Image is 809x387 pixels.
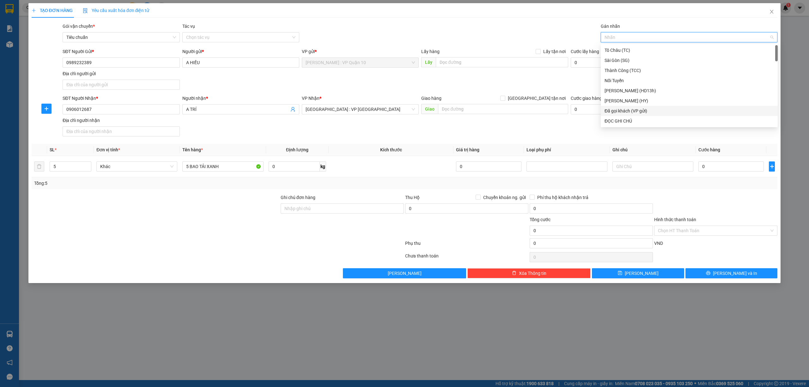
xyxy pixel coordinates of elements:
[654,217,696,222] label: Hình thức thanh toán
[605,57,774,64] div: Sài Gòn (SG)
[96,147,120,152] span: Đơn vị tính
[182,161,263,172] input: VD: Bàn, Ghế
[769,161,775,172] button: plus
[281,195,315,200] label: Ghi chú đơn hàng
[306,58,415,67] span: Hồ Chí Minh : VP Quận 10
[55,21,116,33] span: CÔNG TY TNHH CHUYỂN PHÁT NHANH BẢO AN
[571,57,658,68] input: Cước lấy hàng
[481,194,528,201] span: Chuyển khoản ng. gửi
[63,95,179,102] div: SĐT Người Nhận
[519,270,546,277] span: Xóa Thông tin
[618,271,622,276] span: save
[42,106,51,111] span: plus
[601,65,778,76] div: Thành Công (TCC)
[601,45,778,55] div: Tô Châu (TC)
[610,144,696,156] th: Ghi chú
[601,116,778,126] div: ĐỌC GHI CHÚ
[3,21,48,33] span: [PHONE_NUMBER]
[456,147,479,152] span: Giá trị hàng
[592,268,684,278] button: save[PERSON_NAME]
[601,24,620,29] label: Gán nhãn
[66,33,176,42] span: Tiêu chuẩn
[286,147,308,152] span: Định lượng
[456,161,521,172] input: 0
[182,24,195,29] label: Tác vụ
[601,106,778,116] div: Đã gọi khách (VP gửi)
[63,80,179,90] input: Địa chỉ của người gửi
[763,3,781,21] button: Close
[63,48,179,55] div: SĐT Người Gửi
[601,76,778,86] div: Nối Tuyến
[605,87,774,94] div: [PERSON_NAME] (HD13h)
[63,24,95,29] span: Gói vận chuyển
[601,96,778,106] div: Hoàng Yến (HY)
[541,48,568,55] span: Lấy tận nơi
[182,95,299,102] div: Người nhận
[421,96,441,101] span: Giao hàng
[32,8,36,13] span: plus
[404,240,529,251] div: Phụ thu
[343,268,466,278] button: [PERSON_NAME]
[706,271,710,276] span: printer
[769,164,775,169] span: plus
[388,270,422,277] span: [PERSON_NAME]
[421,49,440,54] span: Lấy hàng
[625,270,659,277] span: [PERSON_NAME]
[404,252,529,263] div: Chưa thanh toán
[320,161,326,172] span: kg
[436,57,568,67] input: Dọc đường
[505,95,568,102] span: [GEOGRAPHIC_DATA] tận nơi
[571,104,658,114] input: Cước giao hàng
[698,147,720,152] span: Cước hàng
[530,217,550,222] span: Tổng cước
[713,270,757,277] span: [PERSON_NAME] và In
[467,268,591,278] button: deleteXóa Thông tin
[41,104,52,114] button: plus
[612,161,693,172] input: Ghi Chú
[17,21,33,27] strong: CSKH:
[605,97,774,104] div: [PERSON_NAME] (HY)
[83,8,149,13] span: Yêu cầu xuất hóa đơn điện tử
[438,104,568,114] input: Dọc đường
[63,117,179,124] div: Địa chỉ người nhận
[3,38,94,47] span: Mã đơn: VP101210250006
[571,49,599,54] label: Cước lấy hàng
[685,268,778,278] button: printer[PERSON_NAME] và In
[290,107,295,112] span: user-add
[40,13,127,19] span: Ngày in phiếu: 10:49 ngày
[50,147,55,152] span: SL
[421,104,438,114] span: Giao
[605,107,774,114] div: Đã gọi khách (VP gửi)
[380,147,402,152] span: Kích thước
[281,203,404,214] input: Ghi chú đơn hàng
[34,180,312,187] div: Tổng: 5
[605,77,774,84] div: Nối Tuyến
[654,241,663,246] span: VND
[83,8,88,13] img: icon
[182,48,299,55] div: Người gửi
[34,161,44,172] button: delete
[571,96,602,101] label: Cước giao hàng
[601,55,778,65] div: Sài Gòn (SG)
[605,118,774,124] div: ĐỌC GHI CHÚ
[182,147,203,152] span: Tên hàng
[512,271,516,276] span: delete
[302,96,319,101] span: VP Nhận
[605,67,774,74] div: Thành Công (TCC)
[306,105,415,114] span: Hà Nội : VP Hà Đông
[535,194,591,201] span: Phí thu hộ khách nhận trả
[63,126,179,136] input: Địa chỉ của người nhận
[421,57,436,67] span: Lấy
[601,86,778,96] div: Huy Dương (HD13h)
[605,47,774,54] div: Tô Châu (TC)
[605,33,606,41] input: Gán nhãn
[32,8,73,13] span: TẠO ĐƠN HÀNG
[405,195,420,200] span: Thu Hộ
[769,9,774,14] span: close
[42,3,125,11] strong: PHIẾU DÁN LÊN HÀNG
[524,144,610,156] th: Loại phụ phí
[302,48,419,55] div: VP gửi
[100,162,173,171] span: Khác
[63,70,179,77] div: Địa chỉ người gửi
